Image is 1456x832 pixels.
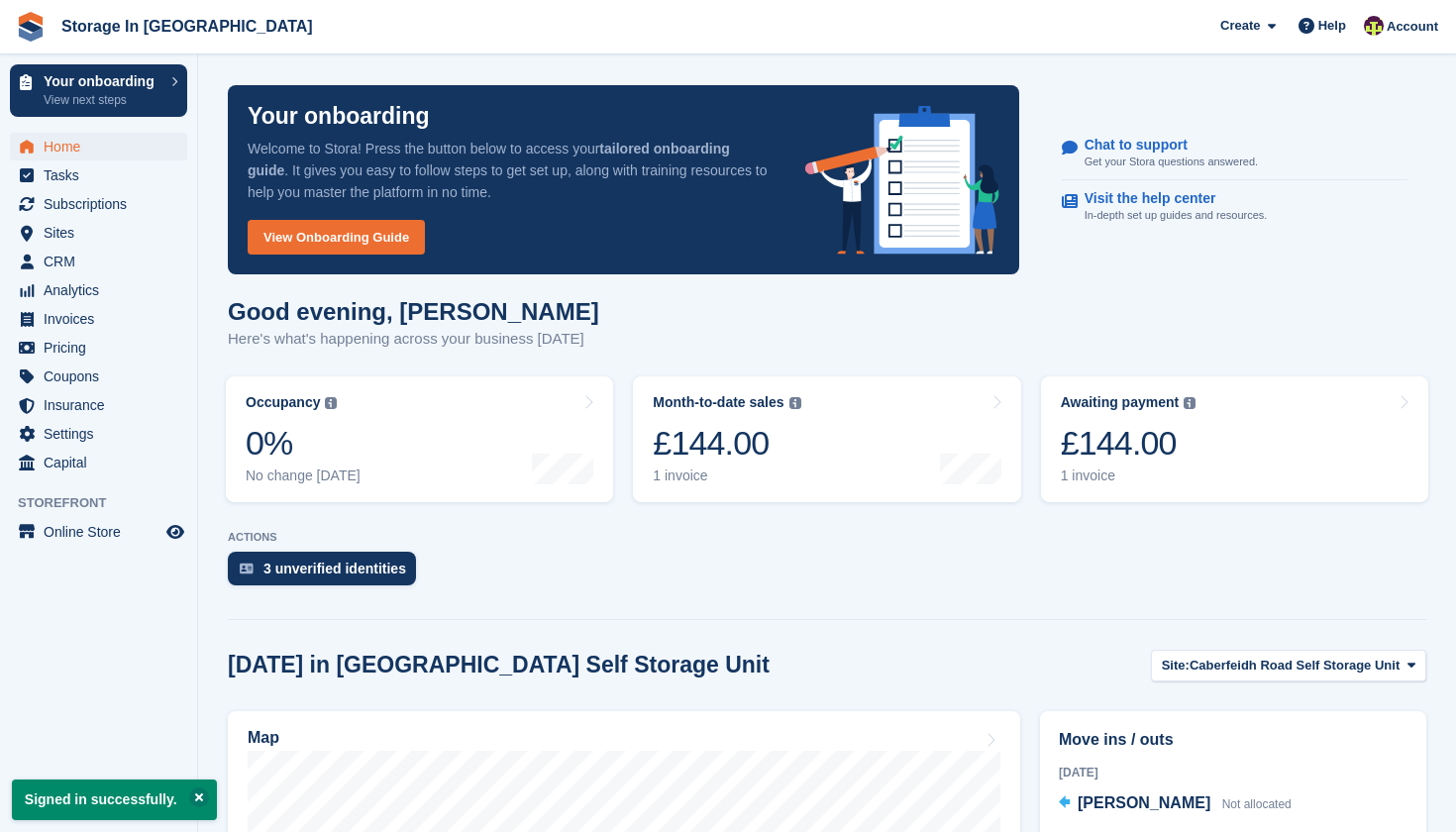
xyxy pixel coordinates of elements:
[44,449,162,476] span: Capital
[1085,137,1242,154] p: Chat to support
[1085,154,1258,170] p: Get your Stora questions answered.
[1222,797,1292,811] span: Not allocated
[1061,468,1196,484] div: 1 invoice
[18,493,197,513] span: Storefront
[653,468,800,484] div: 1 invoice
[44,391,162,419] span: Insurance
[228,298,599,325] h1: Good evening, [PERSON_NAME]
[53,10,321,43] a: Storage In [GEOGRAPHIC_DATA]
[1085,207,1268,224] p: In-depth set up guides and resources.
[248,138,774,203] p: Welcome to Stora! Press the button below to access your . It gives you easy to follow steps to ge...
[44,276,162,304] span: Analytics
[44,305,162,333] span: Invoices
[248,220,425,255] a: View Onboarding Guide
[12,780,217,820] p: Signed in successfully.
[226,376,613,502] a: Occupancy 0% No change [DATE]
[1059,764,1407,781] div: [DATE]
[228,552,426,595] a: 3 unverified identities
[44,91,161,109] p: View next steps
[1318,16,1346,36] span: Help
[10,391,187,419] a: menu
[1387,17,1438,37] span: Account
[44,190,162,218] span: Subscriptions
[16,12,46,42] img: stora-icon-8386f47178a22dfd0bd8f6a31ec36ba5ce8667c1dd55bd0f319d3a0aa187defe.svg
[228,531,1426,544] p: ACTIONS
[263,561,406,576] div: 3 unverified identities
[10,64,187,117] a: Your onboarding View next steps
[10,248,187,275] a: menu
[10,276,187,304] a: menu
[10,161,187,189] a: menu
[325,397,337,409] img: icon-info-grey-7440780725fd019a000dd9b08b2336e03edf1995a4989e88bcd33f0948082b44.svg
[653,394,783,411] div: Month-to-date sales
[44,248,162,275] span: CRM
[10,449,187,476] a: menu
[1220,16,1260,36] span: Create
[633,376,1020,502] a: Month-to-date sales £144.00 1 invoice
[240,563,254,574] img: verify_identity-adf6edd0f0f0b5bbfe63781bf79b02c33cf7c696d77639b501bdc392416b5a36.svg
[10,334,187,362] a: menu
[44,518,162,546] span: Online Store
[10,420,187,448] a: menu
[44,74,161,88] p: Your onboarding
[44,334,162,362] span: Pricing
[246,423,361,464] div: 0%
[44,363,162,390] span: Coupons
[1184,397,1196,409] img: icon-info-grey-7440780725fd019a000dd9b08b2336e03edf1995a4989e88bcd33f0948082b44.svg
[1364,16,1384,36] img: Colin Wood
[789,397,801,409] img: icon-info-grey-7440780725fd019a000dd9b08b2336e03edf1995a4989e88bcd33f0948082b44.svg
[248,729,279,747] h2: Map
[805,106,999,255] img: onboarding-info-6c161a55d2c0e0a8cae90662b2fe09162a5109e8cc188191df67fb4f79e88e88.svg
[10,363,187,390] a: menu
[653,423,800,464] div: £144.00
[1078,794,1210,811] span: [PERSON_NAME]
[1061,423,1196,464] div: £144.00
[10,305,187,333] a: menu
[44,133,162,160] span: Home
[1059,728,1407,752] h2: Move ins / outs
[1190,656,1400,676] span: Caberfeidh Road Self Storage Unit
[44,161,162,189] span: Tasks
[1085,190,1252,207] p: Visit the help center
[1162,656,1190,676] span: Site:
[1041,376,1428,502] a: Awaiting payment £144.00 1 invoice
[228,328,599,351] p: Here's what's happening across your business [DATE]
[163,520,187,544] a: Preview store
[1062,127,1407,181] a: Chat to support Get your Stora questions answered.
[10,133,187,160] a: menu
[248,105,430,128] p: Your onboarding
[1059,791,1292,817] a: [PERSON_NAME] Not allocated
[10,190,187,218] a: menu
[44,420,162,448] span: Settings
[10,219,187,247] a: menu
[1061,394,1180,411] div: Awaiting payment
[1062,180,1407,234] a: Visit the help center In-depth set up guides and resources.
[228,652,770,678] h2: [DATE] in [GEOGRAPHIC_DATA] Self Storage Unit
[246,468,361,484] div: No change [DATE]
[10,518,187,546] a: menu
[1151,650,1426,682] button: Site: Caberfeidh Road Self Storage Unit
[246,394,320,411] div: Occupancy
[44,219,162,247] span: Sites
